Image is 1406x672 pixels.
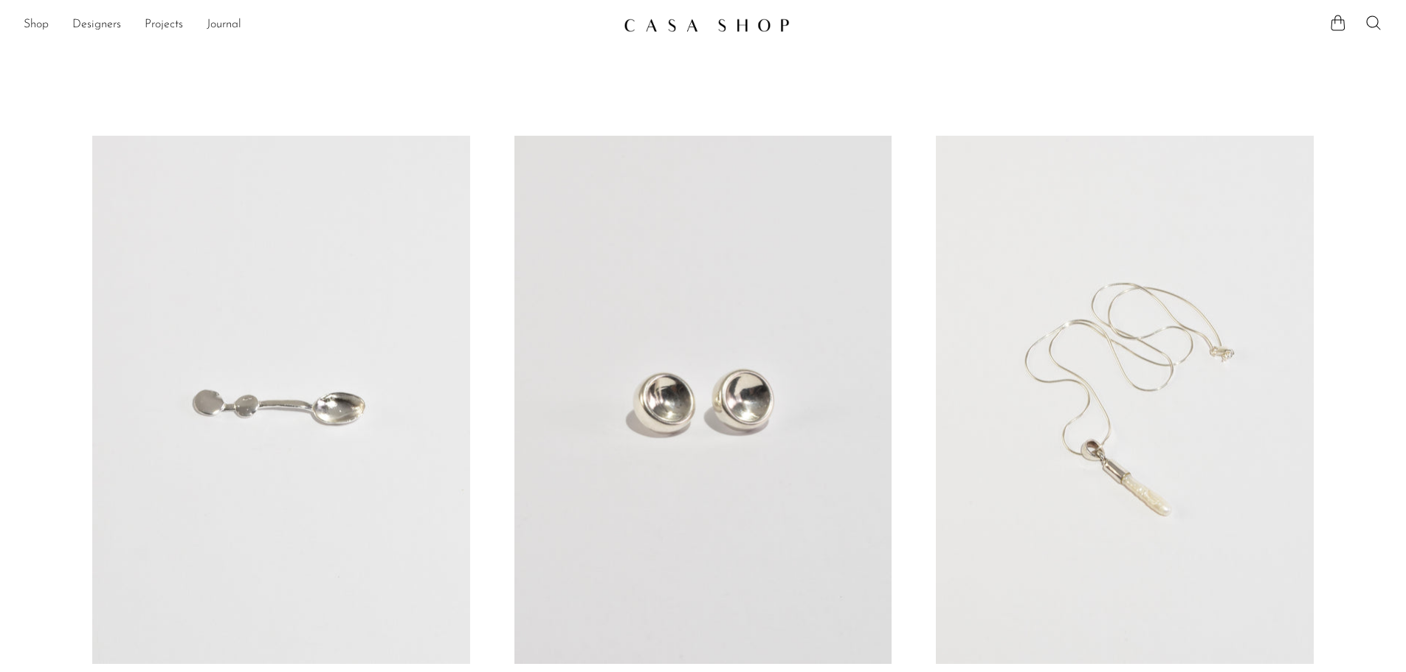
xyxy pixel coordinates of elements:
[24,13,612,38] nav: Desktop navigation
[24,15,49,35] a: Shop
[145,15,183,35] a: Projects
[207,15,241,35] a: Journal
[72,15,121,35] a: Designers
[24,13,612,38] ul: NEW HEADER MENU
